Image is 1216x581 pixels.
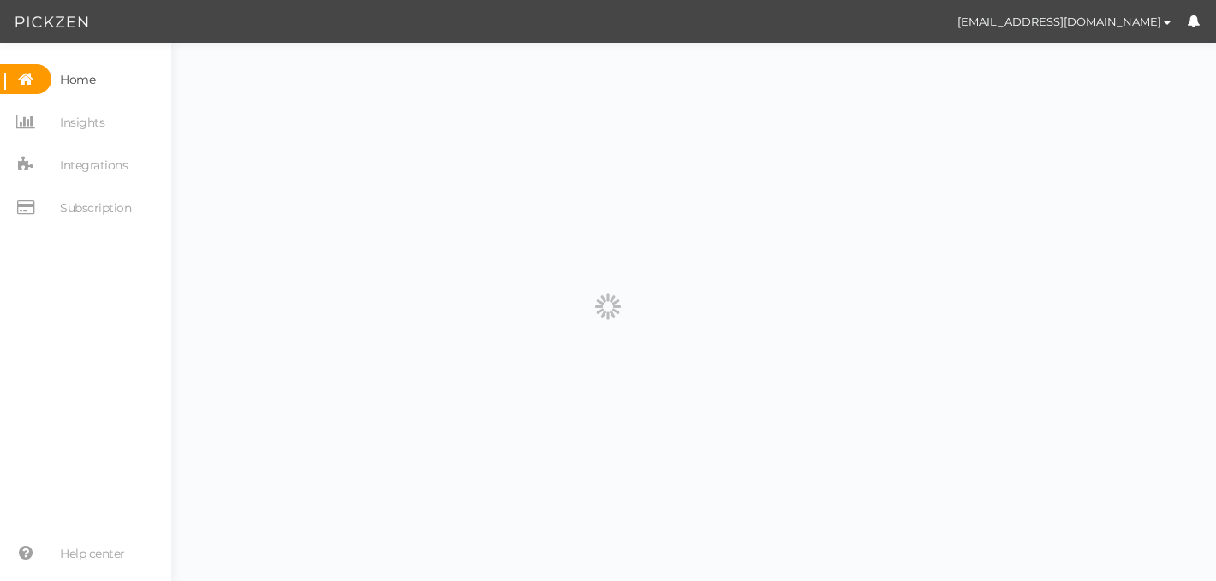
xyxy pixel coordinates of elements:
img: Pickzen logo [15,12,88,33]
span: Home [60,66,95,93]
span: Help center [60,540,125,567]
span: Insights [60,109,104,136]
span: [EMAIL_ADDRESS][DOMAIN_NAME] [957,15,1161,28]
img: 96df0c2e2b60bb729825a45cfdffd93a [911,7,941,37]
span: Subscription [60,194,131,222]
button: [EMAIL_ADDRESS][DOMAIN_NAME] [941,7,1187,36]
span: Integrations [60,151,128,179]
